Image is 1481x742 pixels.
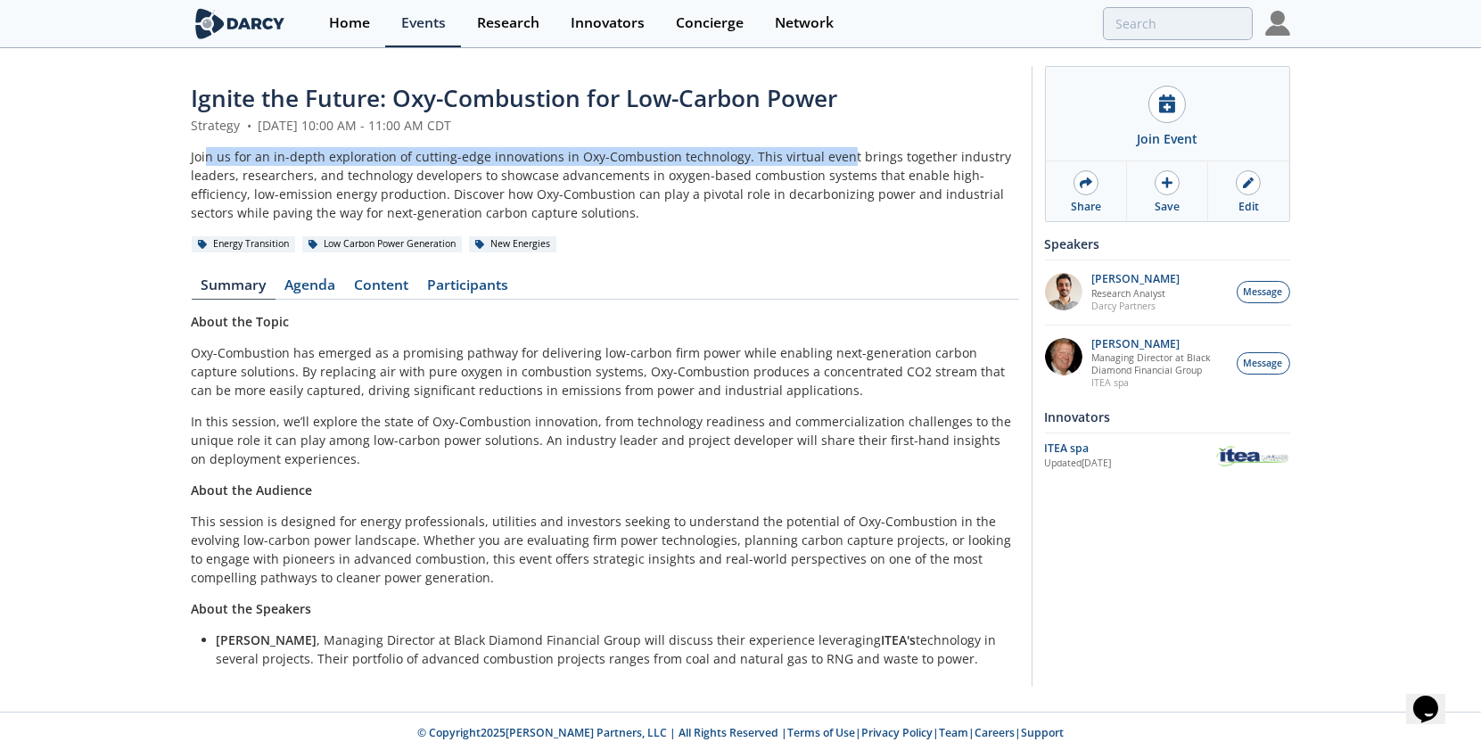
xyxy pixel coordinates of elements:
button: Message [1237,281,1290,303]
a: Agenda [276,278,345,300]
strong: About the Audience [192,482,313,499]
div: Share [1071,199,1101,215]
img: Profile [1265,11,1290,36]
a: Content [345,278,418,300]
img: logo-wide.svg [192,8,289,39]
p: [PERSON_NAME] [1091,273,1180,285]
a: Team [939,725,968,740]
p: [PERSON_NAME] [1091,338,1227,350]
p: © Copyright 2025 [PERSON_NAME] Partners, LLC | All Rights Reserved | | | | | [81,725,1401,741]
a: Privacy Policy [861,725,933,740]
img: e78dc165-e339-43be-b819-6f39ce58aec6 [1045,273,1082,310]
div: Innovators [571,16,645,30]
p: ITEA spa [1091,376,1227,389]
p: Research Analyst [1091,287,1180,300]
p: In this session, we’ll explore the state of Oxy-Combustion innovation, from technology readiness ... [192,412,1019,468]
a: Participants [418,278,518,300]
img: 5c882eca-8b14-43be-9dc2-518e113e9a37 [1045,338,1082,375]
input: Advanced Search [1103,7,1253,40]
a: Terms of Use [787,725,855,740]
div: Events [401,16,446,30]
span: Message [1244,357,1283,371]
iframe: chat widget [1406,671,1463,724]
div: Energy Transition [192,236,296,252]
div: Strategy [DATE] 10:00 AM - 11:00 AM CDT [192,116,1019,135]
div: Concierge [676,16,744,30]
strong: [PERSON_NAME] [217,631,317,648]
div: Speakers [1045,228,1290,260]
a: ITEA spa Updated[DATE] ITEA spa [1045,440,1290,471]
strong: About the Topic [192,313,290,330]
div: ITEA spa [1045,441,1215,457]
strong: ITEA's [882,631,917,648]
a: Support [1021,725,1064,740]
a: Summary [192,278,276,300]
p: This session is designed for energy professionals, utilities and investors seeking to understand ... [192,512,1019,587]
div: Join Event [1137,129,1197,148]
div: Join us for an in-depth exploration of cutting-edge innovations in Oxy-Combustion technology. Thi... [192,147,1019,222]
div: Innovators [1045,401,1290,433]
p: Managing Director at Black Diamond Financial Group [1091,351,1227,376]
div: New Energies [469,236,557,252]
li: , Managing Director at Black Diamond Financial Group will discuss their experience leveraging tec... [217,631,1007,668]
span: Ignite the Future: Oxy-Combustion for Low-Carbon Power [192,82,838,114]
strong: About the Speakers [192,600,312,617]
div: Save [1155,199,1180,215]
img: ITEA spa [1215,443,1290,469]
div: Updated [DATE] [1045,457,1215,471]
div: Edit [1238,199,1259,215]
div: Network [775,16,834,30]
span: Message [1244,285,1283,300]
button: Message [1237,352,1290,375]
span: • [244,117,255,134]
p: Oxy-Combustion has emerged as a promising pathway for delivering low-carbon firm power while enab... [192,343,1019,400]
div: Research [477,16,539,30]
a: Edit [1208,161,1288,221]
div: Low Carbon Power Generation [302,236,463,252]
p: Darcy Partners [1091,300,1180,312]
a: Careers [975,725,1015,740]
div: Home [329,16,370,30]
